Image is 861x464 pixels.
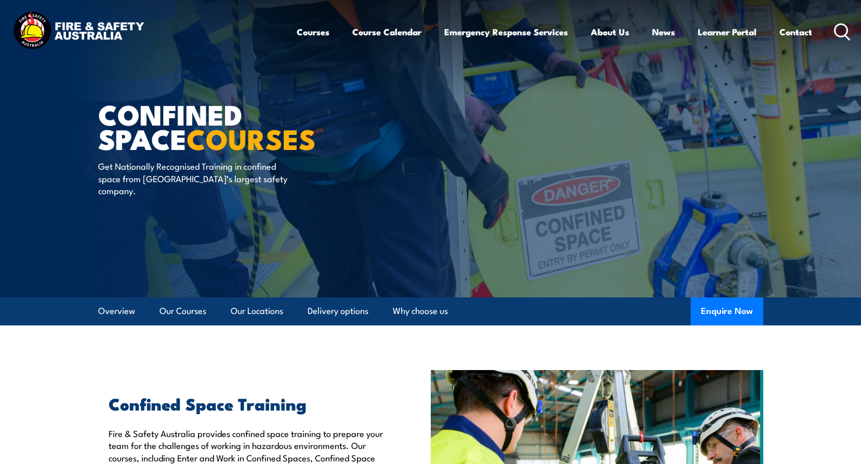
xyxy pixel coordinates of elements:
a: Courses [297,18,329,46]
p: Get Nationally Recognised Training in confined space from [GEOGRAPHIC_DATA]’s largest safety comp... [98,160,288,196]
h2: Confined Space Training [109,396,383,411]
button: Enquire Now [691,297,763,325]
a: Contact [779,18,812,46]
a: News [652,18,675,46]
a: About Us [591,18,629,46]
a: Learner Portal [698,18,757,46]
a: Why choose us [393,297,448,325]
a: Overview [98,297,135,325]
a: Delivery options [308,297,368,325]
h1: Confined Space [98,102,355,150]
strong: COURSES [187,116,316,159]
a: Course Calendar [352,18,421,46]
a: Emergency Response Services [444,18,568,46]
a: Our Courses [160,297,206,325]
a: Our Locations [231,297,283,325]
